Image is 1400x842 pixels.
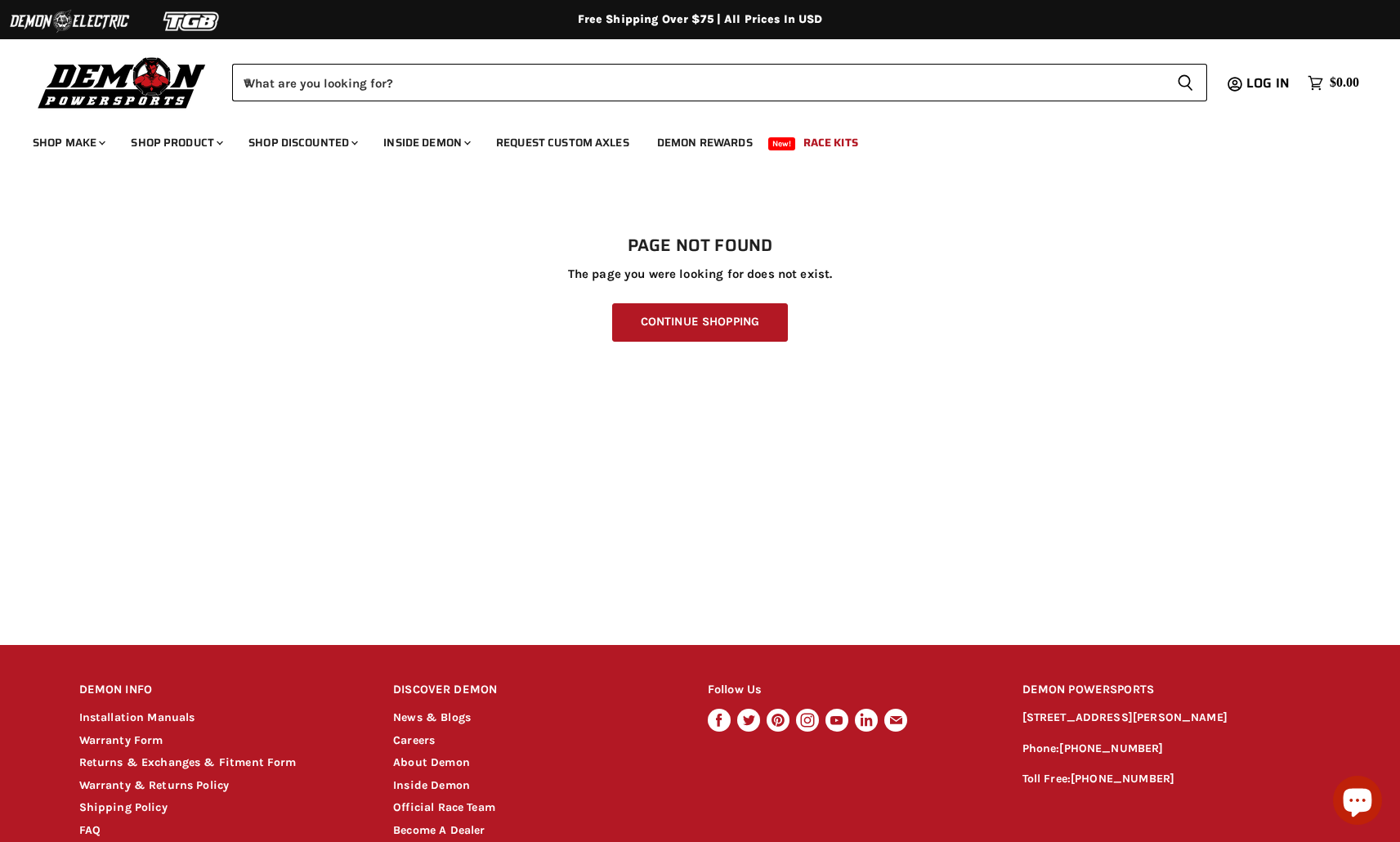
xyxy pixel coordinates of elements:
a: News & Blogs [393,710,471,724]
p: Phone: [1022,740,1322,759]
ul: Main menu [20,119,1355,159]
p: [STREET_ADDRESS][PERSON_NAME] [1022,709,1322,728]
a: Race Kits [791,126,870,159]
a: Warranty Form [79,733,163,747]
a: Installation Manuals [79,710,195,724]
p: The page you were looking for does not exist. [79,267,1322,281]
h2: DISCOVER DEMON [393,671,677,710]
form: Product [232,64,1207,101]
span: $0.00 [1330,75,1359,91]
h2: DEMON INFO [79,671,363,710]
a: Returns & Exchanges & Fitment Form [79,755,297,769]
a: Continue Shopping [612,303,788,342]
img: Demon Powersports [33,53,212,111]
a: Official Race Team [393,800,495,814]
a: Log in [1239,76,1299,91]
button: Search [1164,64,1207,101]
a: Shop Discounted [236,126,368,159]
img: TGB Logo 2 [131,6,253,37]
a: Shipping Policy [79,800,168,814]
a: Warranty & Returns Policy [79,778,230,792]
a: Request Custom Axles [484,126,642,159]
a: Shop Make [20,126,115,159]
a: [PHONE_NUMBER] [1071,772,1174,786]
a: $0.00 [1299,71,1367,95]
div: Free Shipping Over $75 | All Prices In USD [47,12,1354,27]
p: Toll Free: [1022,770,1322,789]
inbox-online-store-chat: Shopify online store chat [1328,776,1387,829]
a: [PHONE_NUMBER] [1059,741,1163,755]
a: Shop Product [119,126,233,159]
span: Log in [1246,73,1290,93]
a: Inside Demon [393,778,470,792]
a: Careers [393,733,435,747]
a: Demon Rewards [645,126,765,159]
h1: Page not found [79,236,1322,256]
a: FAQ [79,823,101,837]
a: Inside Demon [371,126,481,159]
h2: Follow Us [708,671,991,710]
span: New! [768,137,796,150]
a: About Demon [393,755,470,769]
a: Become A Dealer [393,823,485,837]
input: When autocomplete results are available use up and down arrows to review and enter to select [232,64,1164,101]
img: Demon Electric Logo 2 [8,6,131,37]
h2: DEMON POWERSPORTS [1022,671,1322,710]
